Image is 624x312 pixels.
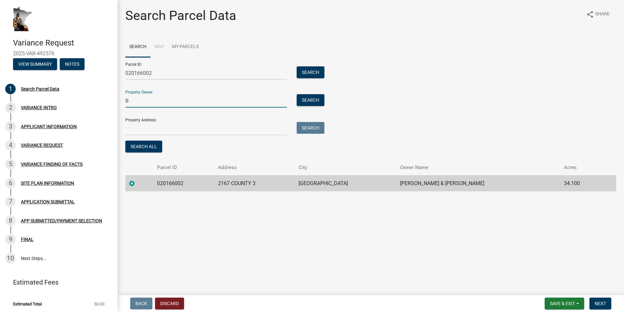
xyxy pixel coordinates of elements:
button: Next [589,298,611,309]
th: City [295,160,396,175]
div: 2 [5,102,16,113]
div: VARIANCE FINDING OF FACTS [21,162,83,166]
td: 020166002 [153,175,214,191]
button: Search [297,122,324,134]
button: shareShare [581,8,615,21]
button: Discard [155,298,184,309]
a: Search [125,37,150,58]
div: 4 [5,140,16,150]
a: Estimated Fees [5,276,107,289]
div: 3 [5,121,16,132]
h1: Search Parcel Data [125,8,236,24]
div: Search Parcel Data [21,87,59,91]
div: APPLICATION SUBMITTAL [21,199,75,204]
h4: Variance Request [13,38,112,48]
span: Share [595,10,610,18]
div: 6 [5,178,16,188]
span: Save & Exit [550,301,575,306]
a: My Parcels [168,37,203,58]
td: 34.100 [560,175,602,191]
div: FINAL [21,237,34,242]
th: Acres [560,160,602,175]
div: SITE PLAN INFORMATION [21,181,74,185]
span: $0.00 [94,302,104,306]
button: Search [297,94,324,106]
th: Owner Name [396,160,560,175]
span: 2025-VAR-492576 [13,50,104,57]
button: Back [130,298,152,309]
div: 5 [5,159,16,169]
div: APPLICANT INFORMATION [21,124,77,129]
span: Back [135,301,147,306]
span: Estimated Total [13,302,42,306]
div: 10 [5,253,16,264]
div: APP SUBMITTED/PAYMENT SELECTION [21,218,102,223]
button: Search [297,66,324,78]
div: VARIANCE REQUEST [21,143,63,147]
div: 7 [5,197,16,207]
button: Notes [60,58,85,70]
button: Search All [125,141,162,152]
td: 2167 COUNTY 3 [214,175,295,191]
td: [PERSON_NAME] & [PERSON_NAME] [396,175,560,191]
button: Save & Exit [545,298,584,309]
div: 1 [5,84,16,94]
wm-modal-confirm: Notes [60,62,85,67]
div: 8 [5,216,16,226]
div: VARIANCE INTRO [21,105,57,110]
i: share [586,10,594,18]
img: Houston County, Minnesota [13,7,33,31]
th: Address [214,160,295,175]
button: View Summary [13,58,57,70]
span: Next [595,301,606,306]
th: Parcel ID [153,160,214,175]
wm-modal-confirm: Summary [13,62,57,67]
td: [GEOGRAPHIC_DATA] [295,175,396,191]
div: 9 [5,234,16,245]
